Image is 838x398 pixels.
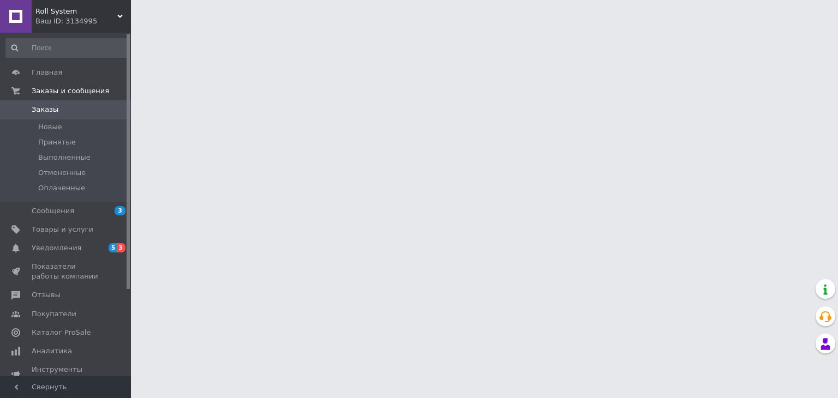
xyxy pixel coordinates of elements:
span: Инструменты вебмастера и SEO [32,365,101,384]
span: Отмененные [38,168,86,178]
span: 3 [117,243,125,252]
input: Поиск [5,38,129,58]
span: Товары и услуги [32,225,93,234]
div: Ваш ID: 3134995 [35,16,131,26]
span: Принятые [38,137,76,147]
span: Заказы и сообщения [32,86,109,96]
span: Аналитика [32,346,72,356]
span: 3 [115,206,125,215]
span: 5 [109,243,117,252]
span: Отзывы [32,290,61,300]
span: Покупатели [32,309,76,319]
span: Выполненные [38,153,91,162]
span: Оплаченные [38,183,85,193]
span: Заказы [32,105,58,114]
span: Новые [38,122,62,132]
span: Сообщения [32,206,74,216]
span: Уведомления [32,243,81,253]
span: Главная [32,68,62,77]
span: Показатели работы компании [32,262,101,281]
span: Каталог ProSale [32,328,91,337]
span: Roll System [35,7,117,16]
